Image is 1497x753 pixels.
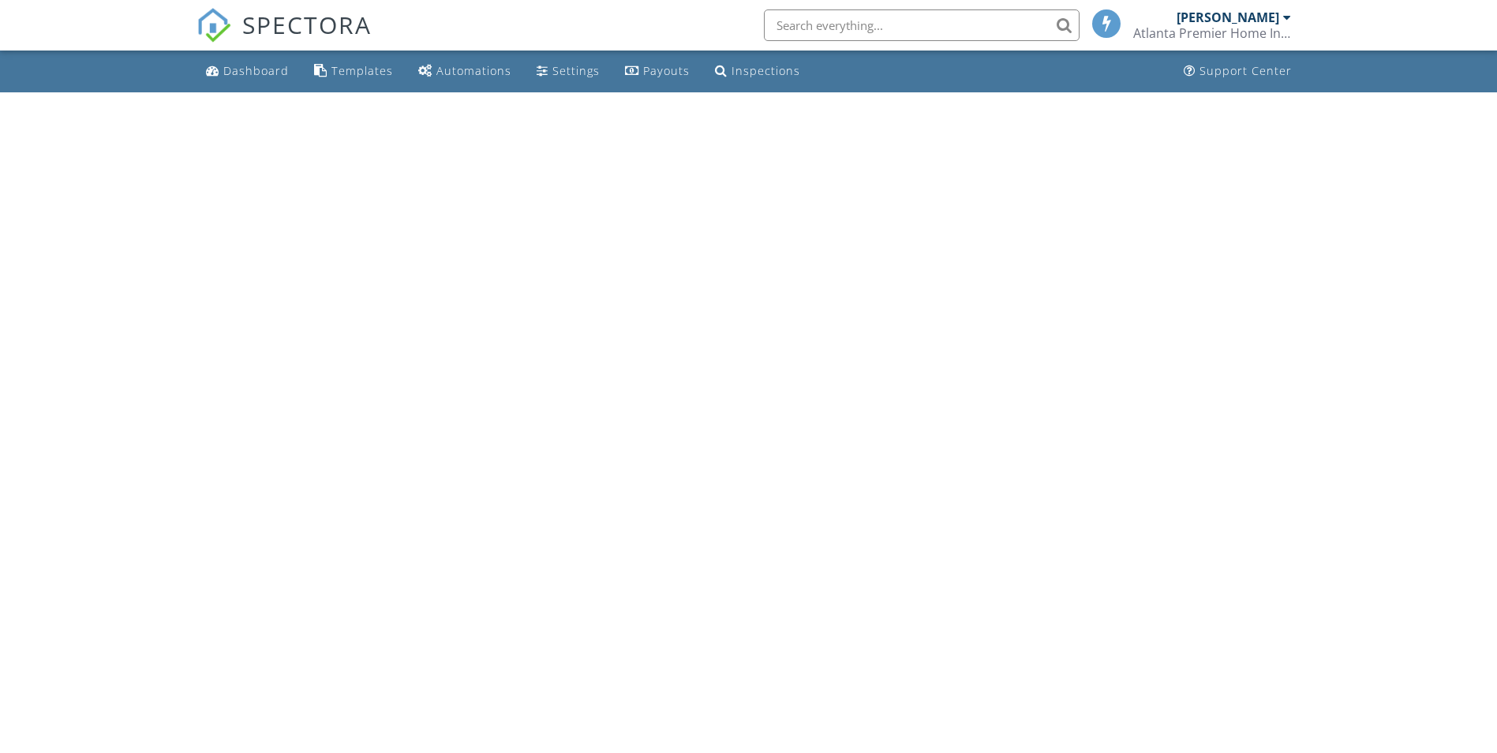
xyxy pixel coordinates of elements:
div: Payouts [643,63,690,78]
a: Templates [308,57,399,86]
a: Dashboard [200,57,295,86]
input: Search everything... [764,9,1080,41]
div: Atlanta Premier Home Inspections [1133,25,1291,41]
div: Templates [331,63,393,78]
a: Automations (Basic) [412,57,518,86]
img: The Best Home Inspection Software - Spectora [196,8,231,43]
a: SPECTORA [196,21,372,54]
div: Dashboard [223,63,289,78]
span: SPECTORA [242,8,372,41]
a: Inspections [709,57,807,86]
a: Support Center [1177,57,1298,86]
div: Inspections [732,63,800,78]
div: Settings [552,63,600,78]
div: Support Center [1199,63,1292,78]
div: [PERSON_NAME] [1177,9,1279,25]
div: Automations [436,63,511,78]
a: Payouts [619,57,696,86]
a: Settings [530,57,606,86]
